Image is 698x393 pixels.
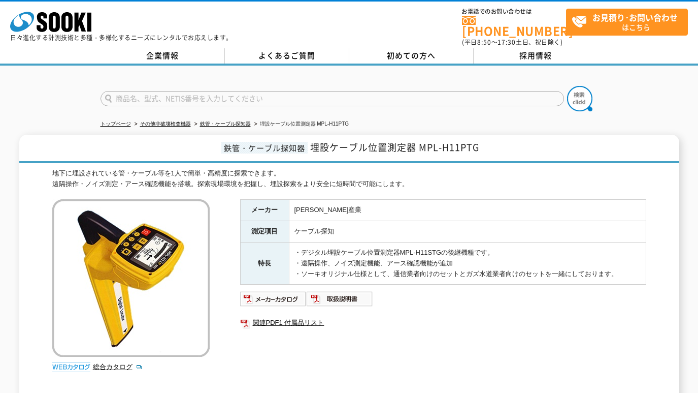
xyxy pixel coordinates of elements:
span: 8:50 [477,38,491,47]
input: 商品名、型式、NETIS番号を入力してください [101,91,564,106]
a: 総合カタログ [93,363,143,371]
a: その他非破壊検査機器 [140,121,191,127]
strong: お見積り･お問い合わせ [592,11,678,23]
a: 企業情報 [101,48,225,64]
span: 17:30 [497,38,516,47]
td: ケーブル探知 [289,221,646,243]
span: (平日 ～ 土日、祝日除く) [462,38,562,47]
a: 関連PDF1 付属品リスト [240,316,646,329]
img: btn_search.png [567,86,592,111]
a: 初めての方へ [349,48,474,64]
td: ・デジタル埋設ケーブル位置測定器MPL-H11STGの後継機種です。 ・遠隔操作、ノイズ測定機能、アース確認機能が追加 ・ソーキオリジナル仕様として、通信業者向けのセットとガズ水道業者向けのセッ... [289,243,646,285]
li: 埋設ケーブル位置測定器 MPL-H11PTG [252,119,349,130]
a: お見積り･お問い合わせはこちら [566,9,688,36]
a: メーカーカタログ [240,298,307,306]
a: 鉄管・ケーブル探知器 [200,121,251,127]
div: 地下に埋設されている管・ケーブル等を1人で簡単・高精度に探索できます。 遠隔操作・ノイズ測定・アース確認機能を搭載。探索現場環境を把握し、埋設探索をより安全に短時間で可能にします。 [52,168,646,190]
a: [PHONE_NUMBER] [462,16,566,37]
th: メーカー [240,200,289,221]
p: 日々進化する計測技術と多種・多様化するニーズにレンタルでお応えします。 [10,35,232,41]
a: よくあるご質問 [225,48,349,64]
a: 採用情報 [474,48,598,64]
span: 埋設ケーブル位置測定器 MPL-H11PTG [310,140,479,154]
img: メーカーカタログ [240,291,307,307]
span: 初めての方へ [387,50,436,61]
img: 埋設ケーブル位置測定器 MPL-H11PTG [52,199,210,357]
span: お電話でのお問い合わせは [462,9,566,15]
th: 特長 [240,243,289,285]
td: [PERSON_NAME]産業 [289,200,646,221]
th: 測定項目 [240,221,289,243]
span: はこちら [572,9,687,35]
span: 鉄管・ケーブル探知器 [221,142,308,154]
a: 取扱説明書 [307,298,373,306]
img: 取扱説明書 [307,291,373,307]
a: トップページ [101,121,131,127]
img: webカタログ [52,362,90,372]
